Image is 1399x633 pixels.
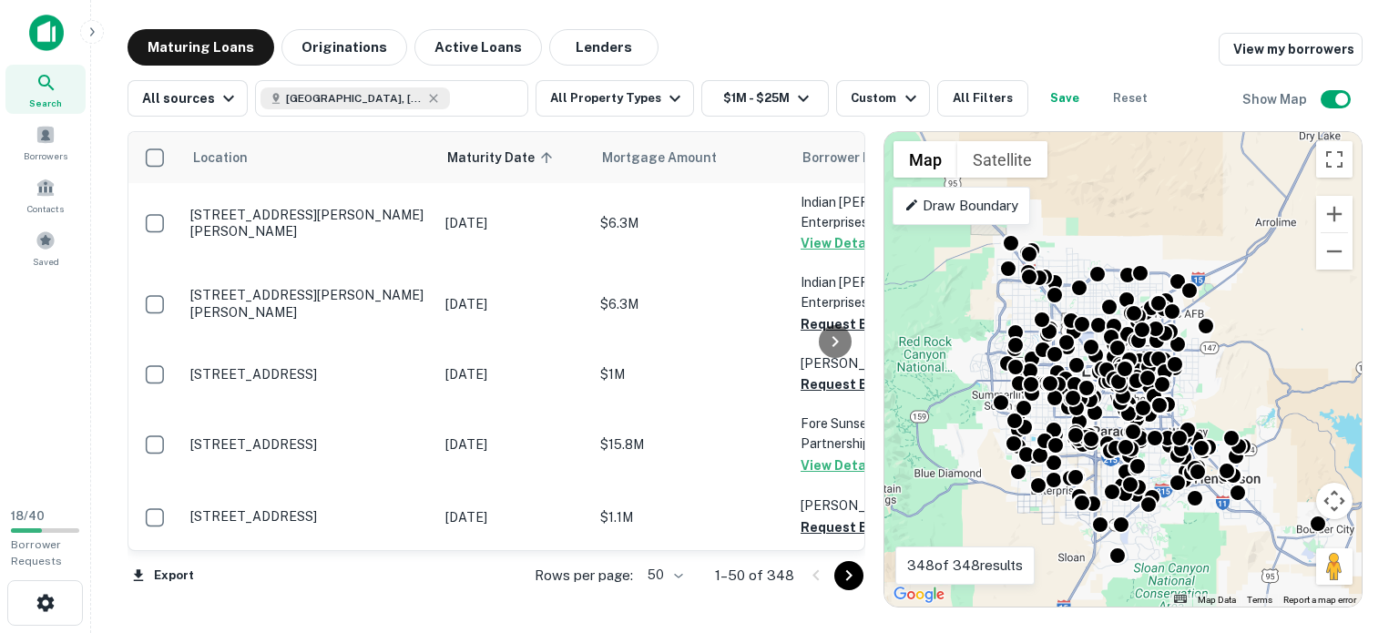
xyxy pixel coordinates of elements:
button: Zoom in [1316,196,1353,232]
iframe: Chat Widget [1308,487,1399,575]
a: Search [5,65,86,114]
p: $1M [600,364,782,384]
button: Lenders [549,29,659,66]
span: Search [29,96,62,110]
span: Location [192,147,248,168]
button: All sources [128,80,248,117]
th: Maturity Date [436,132,591,183]
p: Indian [PERSON_NAME] Enterprises LLC [801,272,983,312]
p: Fore Sunset Canyon Limited Partnership [801,413,983,454]
button: View Details [801,454,882,476]
h6: Show Map [1242,89,1310,109]
p: [PERSON_NAME] [801,353,983,373]
p: Rows per page: [535,565,633,587]
p: $1.1M [600,507,782,527]
p: [STREET_ADDRESS] [190,436,427,453]
a: Borrowers [5,117,86,167]
button: All Property Types [536,80,694,117]
p: [DATE] [445,213,582,233]
span: Saved [33,254,59,269]
span: [GEOGRAPHIC_DATA], [GEOGRAPHIC_DATA], [GEOGRAPHIC_DATA] [286,90,423,107]
button: $1M - $25M [701,80,829,117]
button: Go to next page [834,561,863,590]
p: [STREET_ADDRESS] [190,366,427,383]
p: 1–50 of 348 [715,565,794,587]
th: Mortgage Amount [591,132,791,183]
button: Zoom out [1316,233,1353,270]
button: All Filters [937,80,1028,117]
button: Active Loans [414,29,542,66]
p: Indian [PERSON_NAME] Enterprises LLC [801,192,983,232]
div: 0 0 [884,132,1362,607]
span: Borrowers [24,148,67,163]
button: Request Borrower Info [801,373,948,395]
a: Contacts [5,170,86,220]
button: Request Borrower Info [801,516,948,538]
span: Borrower Name [802,147,898,168]
button: Reset [1101,80,1159,117]
button: Export [128,562,199,589]
span: Contacts [27,201,64,216]
button: Show satellite imagery [957,141,1047,178]
button: Map camera controls [1316,483,1353,519]
button: View Details [801,232,882,254]
a: View my borrowers [1219,33,1363,66]
button: Maturing Loans [128,29,274,66]
img: capitalize-icon.png [29,15,64,51]
p: $15.8M [600,434,782,454]
p: [DATE] [445,434,582,454]
p: [STREET_ADDRESS][PERSON_NAME][PERSON_NAME] [190,287,427,320]
span: 18 / 40 [11,509,45,523]
a: Terms [1247,595,1272,605]
a: Open this area in Google Maps (opens a new window) [889,583,949,607]
p: [PERSON_NAME] [801,495,983,516]
button: Originations [281,29,407,66]
p: $6.3M [600,213,782,233]
div: All sources [142,87,240,109]
img: Google [889,583,949,607]
p: Draw Boundary [904,195,1018,217]
button: Save your search to get updates of matches that match your search criteria. [1036,80,1094,117]
button: Keyboard shortcuts [1174,595,1187,603]
p: [STREET_ADDRESS][PERSON_NAME][PERSON_NAME] [190,207,427,240]
p: $6.3M [600,294,782,314]
button: Custom [836,80,929,117]
span: Mortgage Amount [602,147,740,168]
p: [DATE] [445,364,582,384]
button: Toggle fullscreen view [1316,141,1353,178]
p: 348 of 348 results [907,555,1023,577]
p: [STREET_ADDRESS] [190,508,427,525]
p: [DATE] [445,294,582,314]
p: [DATE] [445,507,582,527]
button: Show street map [894,141,957,178]
th: Location [181,132,436,183]
a: Report a map error [1283,595,1356,605]
div: Custom [851,87,921,109]
span: Borrower Requests [11,538,62,567]
a: Saved [5,223,86,272]
th: Borrower Name [791,132,992,183]
button: Map Data [1198,594,1236,607]
span: Maturity Date [447,147,558,168]
div: 50 [640,562,686,588]
button: Request Borrower Info [801,313,948,335]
